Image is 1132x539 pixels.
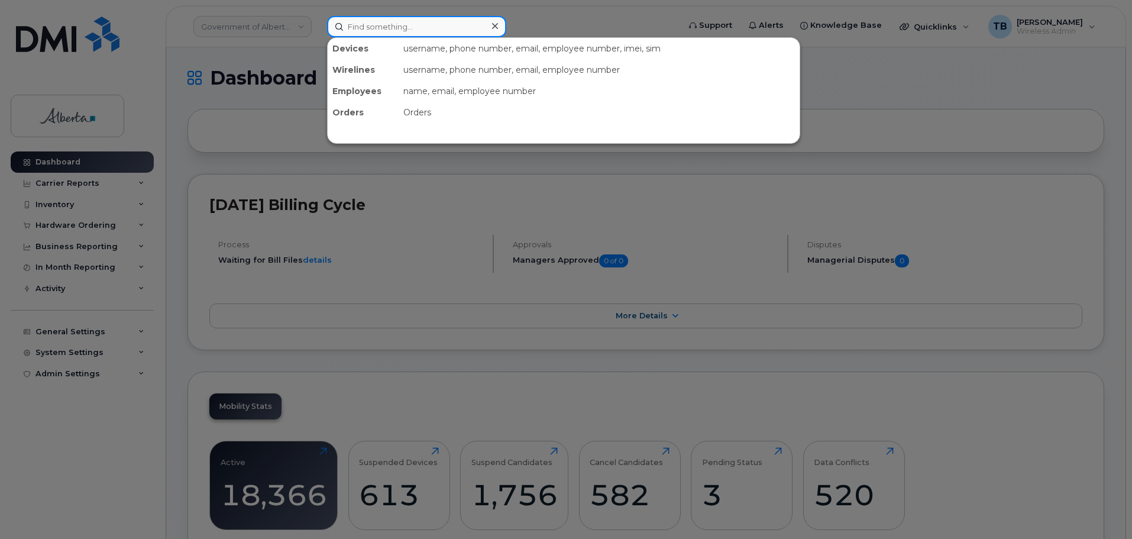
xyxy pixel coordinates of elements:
[328,102,399,123] div: Orders
[399,38,800,59] div: username, phone number, email, employee number, imei, sim
[328,80,399,102] div: Employees
[399,59,800,80] div: username, phone number, email, employee number
[328,38,399,59] div: Devices
[328,59,399,80] div: Wirelines
[399,102,800,123] div: Orders
[399,80,800,102] div: name, email, employee number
